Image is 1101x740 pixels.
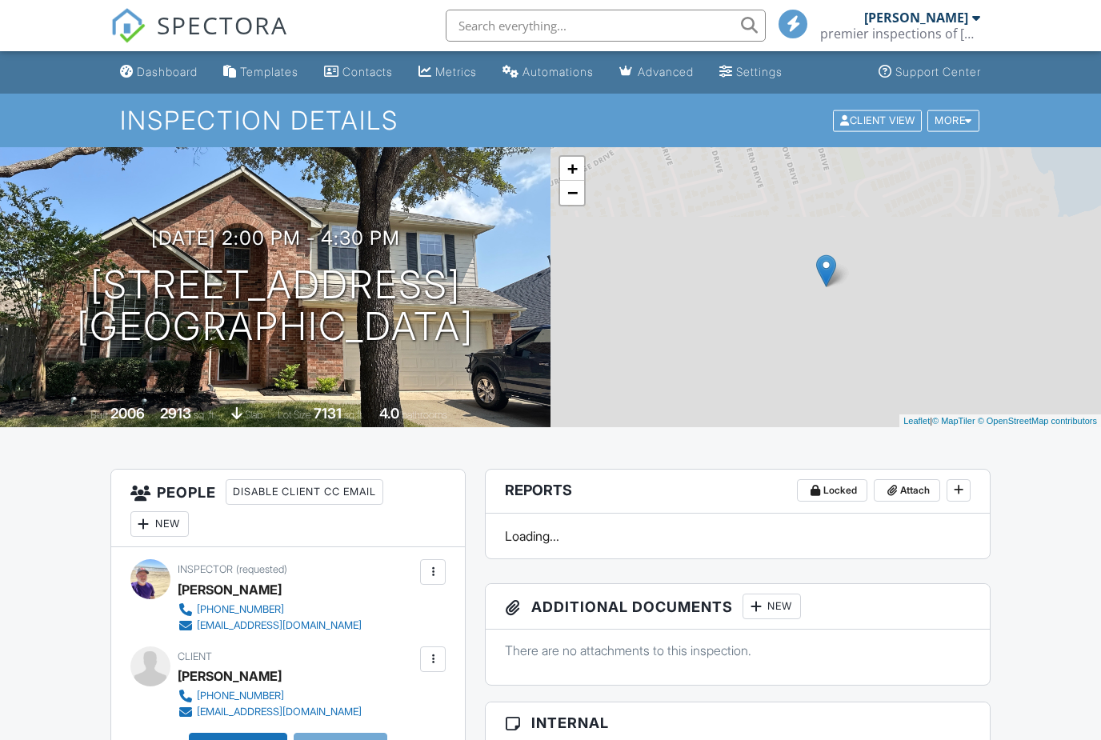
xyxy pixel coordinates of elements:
[178,704,362,720] a: [EMAIL_ADDRESS][DOMAIN_NAME]
[927,110,979,131] div: More
[240,65,298,78] div: Templates
[77,264,474,349] h1: [STREET_ADDRESS] [GEOGRAPHIC_DATA]
[932,416,975,426] a: © MapTiler
[178,602,362,618] a: [PHONE_NUMBER]
[130,511,189,537] div: New
[245,409,262,421] span: slab
[151,227,400,249] h3: [DATE] 2:00 pm - 4:30 pm
[613,58,700,87] a: Advanced
[899,414,1101,428] div: |
[160,405,191,422] div: 2913
[197,690,284,702] div: [PHONE_NUMBER]
[178,618,362,634] a: [EMAIL_ADDRESS][DOMAIN_NAME]
[895,65,981,78] div: Support Center
[522,65,594,78] div: Automations
[217,58,305,87] a: Templates
[178,650,212,662] span: Client
[978,416,1097,426] a: © OpenStreetMap contributors
[137,65,198,78] div: Dashboard
[402,409,447,421] span: bathrooms
[197,603,284,616] div: [PHONE_NUMBER]
[833,110,922,131] div: Client View
[379,405,399,422] div: 4.0
[110,22,288,55] a: SPECTORA
[435,65,477,78] div: Metrics
[342,65,393,78] div: Contacts
[194,409,216,421] span: sq. ft.
[505,642,971,659] p: There are no attachments to this inspection.
[278,409,311,421] span: Lot Size
[496,58,600,87] a: Automations (Basic)
[120,106,980,134] h1: Inspection Details
[872,58,987,87] a: Support Center
[226,479,383,505] div: Disable Client CC Email
[446,10,766,42] input: Search everything...
[110,8,146,43] img: The Best Home Inspection Software - Spectora
[114,58,204,87] a: Dashboard
[110,405,145,422] div: 2006
[90,409,108,421] span: Built
[820,26,980,42] div: premier inspections of texas
[111,470,466,547] h3: People
[197,619,362,632] div: [EMAIL_ADDRESS][DOMAIN_NAME]
[486,584,990,630] h3: Additional Documents
[236,563,287,575] span: (requested)
[314,405,342,422] div: 7131
[903,416,930,426] a: Leaflet
[713,58,789,87] a: Settings
[318,58,399,87] a: Contacts
[560,181,584,205] a: Zoom out
[864,10,968,26] div: [PERSON_NAME]
[344,409,364,421] span: sq.ft.
[743,594,801,619] div: New
[412,58,483,87] a: Metrics
[560,157,584,181] a: Zoom in
[178,688,362,704] a: [PHONE_NUMBER]
[178,563,233,575] span: Inspector
[736,65,783,78] div: Settings
[638,65,694,78] div: Advanced
[178,664,282,688] div: [PERSON_NAME]
[178,578,282,602] div: [PERSON_NAME]
[157,8,288,42] span: SPECTORA
[831,114,926,126] a: Client View
[197,706,362,718] div: [EMAIL_ADDRESS][DOMAIN_NAME]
